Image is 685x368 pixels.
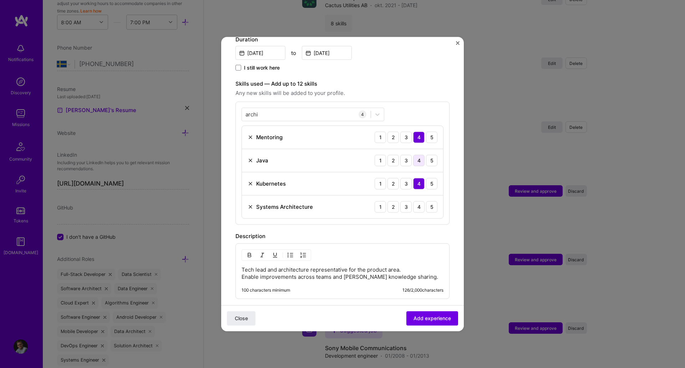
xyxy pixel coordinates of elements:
[288,252,293,258] img: UL
[375,201,386,212] div: 1
[235,35,450,44] label: Duration
[256,133,283,141] div: Mentoring
[235,232,265,239] label: Description
[272,252,278,258] img: Underline
[406,311,458,326] button: Add experience
[400,131,412,143] div: 3
[413,131,425,143] div: 4
[302,46,352,60] input: Date
[235,315,248,322] span: Close
[256,180,286,187] div: Kubernetes
[413,201,425,212] div: 4
[359,110,366,118] div: 4
[400,201,412,212] div: 3
[400,178,412,189] div: 3
[247,252,252,258] img: Bold
[291,49,296,56] div: to
[235,79,450,88] label: Skills used — Add up to 12 skills
[248,157,253,163] img: Remove
[387,178,399,189] div: 2
[402,287,443,293] div: 126 / 2,000 characters
[413,155,425,166] div: 4
[235,46,285,60] input: Date
[387,155,399,166] div: 2
[300,252,306,258] img: OL
[259,252,265,258] img: Italic
[227,311,255,326] button: Close
[256,157,268,164] div: Java
[256,203,313,211] div: Systems Architecture
[375,131,386,143] div: 1
[426,155,437,166] div: 5
[244,64,280,71] span: I still work here
[248,134,253,140] img: Remove
[400,155,412,166] div: 3
[248,204,253,210] img: Remove
[242,266,443,280] p: Tech lead and architecture representative for the product area. Enable improvements across teams ...
[426,201,437,212] div: 5
[283,251,283,259] img: Divider
[375,155,386,166] div: 1
[426,131,437,143] div: 5
[235,89,450,97] span: Any new skills will be added to your profile.
[387,201,399,212] div: 2
[387,131,399,143] div: 2
[413,315,451,322] span: Add experience
[375,178,386,189] div: 1
[426,178,437,189] div: 5
[456,41,460,49] button: Close
[248,181,253,186] img: Remove
[413,178,425,189] div: 4
[242,287,290,293] div: 100 characters minimum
